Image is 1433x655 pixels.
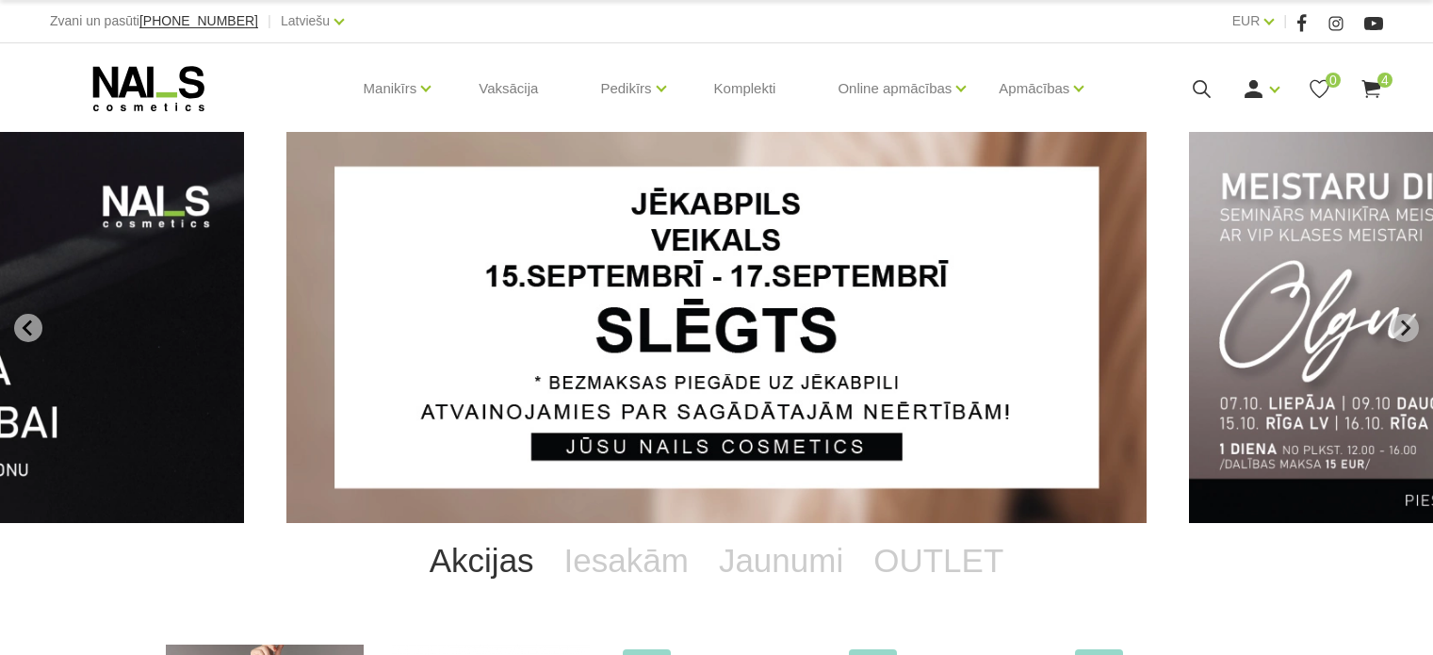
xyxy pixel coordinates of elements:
[1283,9,1287,33] span: |
[464,43,553,134] a: Vaksācija
[268,9,271,33] span: |
[1377,73,1392,88] span: 4
[549,523,704,598] a: Iesakām
[139,13,258,28] span: [PHONE_NUMBER]
[415,523,549,598] a: Akcijas
[704,523,858,598] a: Jaunumi
[1326,73,1341,88] span: 0
[139,14,258,28] a: [PHONE_NUMBER]
[600,51,651,126] a: Pedikīrs
[999,51,1069,126] a: Apmācības
[50,9,258,33] div: Zvani un pasūti
[281,9,330,32] a: Latviešu
[286,132,1147,523] li: 1 of 14
[1391,314,1419,342] button: Next slide
[364,51,417,126] a: Manikīrs
[858,523,1018,598] a: OUTLET
[14,314,42,342] button: Go to last slide
[1308,77,1331,101] a: 0
[838,51,952,126] a: Online apmācības
[699,43,791,134] a: Komplekti
[1360,77,1383,101] a: 4
[1232,9,1261,32] a: EUR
